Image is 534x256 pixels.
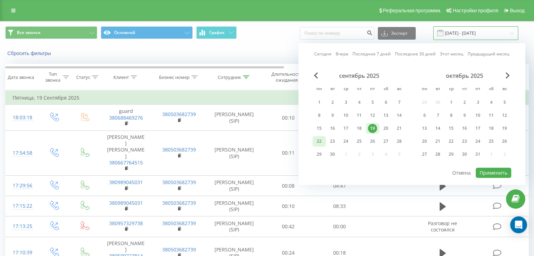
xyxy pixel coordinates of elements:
[206,196,263,216] td: [PERSON_NAME] (SIP)
[484,110,498,121] div: сб 11 окт. 2025 г.
[206,176,263,196] td: [PERSON_NAME] (SIP)
[366,136,379,147] div: пт 26 сент. 2025 г.
[444,123,458,134] div: ср 15 окт. 2025 г.
[379,136,393,147] div: сб 27 сент. 2025 г.
[314,176,365,196] td: 04:47
[460,124,469,133] div: 16
[339,123,352,134] div: ср 17 сент. 2025 г.
[13,199,31,213] div: 17:15:22
[263,176,314,196] td: 00:08
[447,137,456,146] div: 22
[458,110,471,121] div: чт 9 окт. 2025 г.
[381,124,390,133] div: 20
[394,84,404,95] abbr: воскресенье
[326,110,339,121] div: вт 9 сент. 2025 г.
[395,124,404,133] div: 21
[393,136,406,147] div: вс 28 сент. 2025 г.
[433,137,442,146] div: 21
[500,98,509,107] div: 5
[431,136,444,147] div: вт 21 окт. 2025 г.
[395,137,404,146] div: 28
[367,84,378,95] abbr: пятница
[395,111,404,120] div: 14
[312,149,326,160] div: пн 29 сент. 2025 г.
[314,84,324,95] abbr: понедельник
[314,216,365,237] td: 00:00
[484,97,498,108] div: сб 4 окт. 2025 г.
[433,150,442,159] div: 28
[433,111,442,120] div: 7
[458,97,471,108] div: чт 2 окт. 2025 г.
[341,137,350,146] div: 24
[339,110,352,121] div: ср 10 сент. 2025 г.
[487,137,496,146] div: 25
[314,51,331,58] a: Сегодня
[44,71,61,83] div: Тип звонка
[315,111,324,120] div: 8
[444,149,458,160] div: ср 29 окт. 2025 г.
[420,150,429,159] div: 27
[315,137,324,146] div: 22
[366,110,379,121] div: пт 12 сент. 2025 г.
[312,97,326,108] div: пн 1 сент. 2025 г.
[17,30,40,35] span: Все звонки
[109,220,143,227] a: 380957329738
[109,159,143,166] a: 380667764515
[355,98,364,107] div: 4
[355,111,364,120] div: 11
[315,150,324,159] div: 29
[468,51,509,58] a: Предыдущий месяц
[473,111,482,120] div: 10
[458,123,471,134] div: чт 16 окт. 2025 г.
[314,72,318,79] span: Previous Month
[418,110,431,121] div: пн 6 окт. 2025 г.
[8,74,34,80] div: Дата звонка
[484,123,498,134] div: сб 18 окт. 2025 г.
[393,123,406,134] div: вс 21 сент. 2025 г.
[99,130,152,175] td: [PERSON_NAME] [PERSON_NAME]
[162,179,196,186] a: 380503682739
[444,110,458,121] div: ср 8 окт. 2025 г.
[487,124,496,133] div: 18
[378,27,416,40] button: Экспорт
[368,124,377,133] div: 19
[433,84,443,95] abbr: вторник
[366,97,379,108] div: пт 5 сент. 2025 г.
[510,8,525,13] span: Выход
[444,136,458,147] div: ср 22 окт. 2025 г.
[263,105,314,131] td: 00:10
[510,216,527,233] div: Open Intercom Messenger
[500,137,509,146] div: 26
[471,110,484,121] div: пт 10 окт. 2025 г.
[6,91,529,105] td: Пятница, 19 Сентября 2025
[447,98,456,107] div: 1
[13,111,31,124] div: 18:03:18
[395,51,436,58] a: Последние 30 дней
[460,111,469,120] div: 9
[460,137,469,146] div: 23
[498,136,511,147] div: вс 26 окт. 2025 г.
[484,136,498,147] div: сб 25 окт. 2025 г.
[341,111,350,120] div: 10
[428,220,457,233] span: Разговор не состоялся
[326,97,339,108] div: вт 2 сент. 2025 г.
[352,97,366,108] div: чт 4 сент. 2025 г.
[263,130,314,175] td: 00:11
[458,149,471,160] div: чт 30 окт. 2025 г.
[498,110,511,121] div: вс 12 окт. 2025 г.
[500,111,509,120] div: 12
[13,146,31,160] div: 17:54:58
[487,111,496,120] div: 11
[328,124,337,133] div: 16
[312,72,406,79] div: сентябрь 2025
[473,137,482,146] div: 24
[13,179,31,193] div: 17:29:56
[476,168,511,178] button: Применить
[312,136,326,147] div: пн 22 сент. 2025 г.
[473,124,482,133] div: 17
[418,123,431,134] div: пн 13 окт. 2025 г.
[326,123,339,134] div: вт 16 сент. 2025 г.
[473,150,482,159] div: 31
[352,51,391,58] a: Последние 7 дней
[459,84,470,95] abbr: четверг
